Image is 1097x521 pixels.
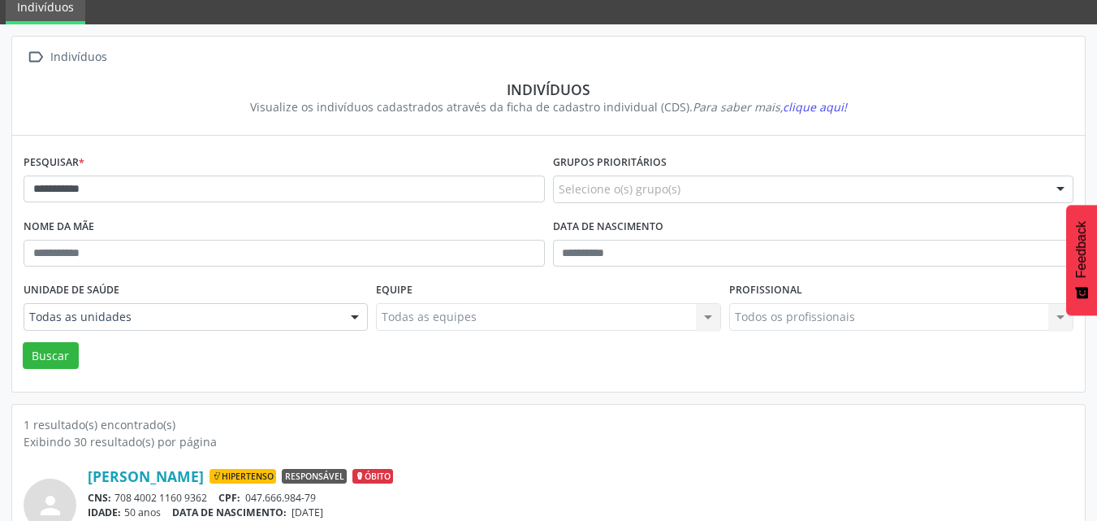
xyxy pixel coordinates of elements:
span: Selecione o(s) grupo(s) [559,180,680,198]
span: Hipertenso [209,469,276,484]
div: 708 4002 1160 9362 [88,491,1073,505]
span: Todas as unidades [29,309,335,325]
label: Data de nascimento [553,215,663,240]
span: DATA DE NASCIMENTO: [172,506,287,519]
div: Indivíduos [47,46,110,69]
label: Unidade de saúde [24,278,119,303]
span: [DATE] [292,506,323,519]
button: Buscar [23,342,79,370]
label: Nome da mãe [24,215,94,240]
button: Feedback - Mostrar pesquisa [1066,205,1097,315]
span: Óbito [352,469,393,484]
div: Indivíduos [35,80,1062,98]
a:  Indivíduos [24,46,110,69]
div: 50 anos [88,506,1073,519]
span: CNS: [88,491,111,505]
label: Grupos prioritários [553,150,667,176]
label: Equipe [376,278,412,303]
span: clique aqui! [783,99,847,115]
i:  [24,46,47,69]
div: Exibindo 30 resultado(s) por página [24,433,1073,450]
span: Responsável [282,469,347,484]
i: Para saber mais, [693,99,847,115]
label: Pesquisar [24,150,84,176]
span: 047.666.984-79 [245,491,316,505]
span: IDADE: [88,506,121,519]
div: Visualize os indivíduos cadastrados através da ficha de cadastro individual (CDS). [35,98,1062,115]
label: Profissional [729,278,802,303]
a: [PERSON_NAME] [88,467,204,485]
div: 1 resultado(s) encontrado(s) [24,416,1073,433]
span: CPF: [218,491,240,505]
span: Feedback [1074,221,1089,278]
